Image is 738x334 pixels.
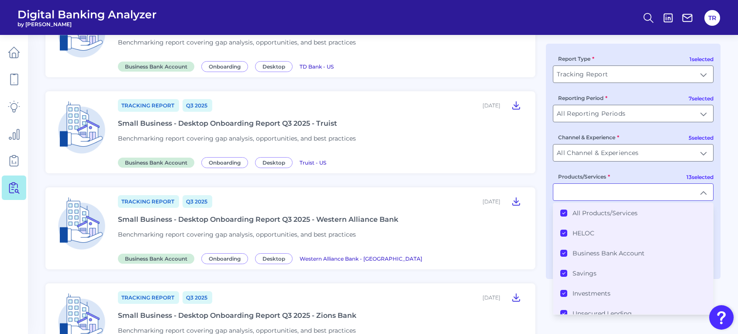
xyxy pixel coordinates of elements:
[572,229,594,237] label: HELOC
[17,21,157,28] span: by [PERSON_NAME]
[118,38,356,46] span: Benchmarking report covering gap analysis, opportunities, and best practices
[300,63,334,70] span: TD Bank - US
[558,173,610,180] label: Products/Services
[483,102,500,109] div: [DATE]
[118,62,194,72] span: Business Bank Account
[118,254,198,262] a: Business Bank Account
[118,291,179,304] a: Tracking Report
[572,310,632,317] label: Unsecured Lending
[201,61,248,72] span: Onboarding
[255,61,293,72] span: Desktop
[572,289,610,297] label: Investments
[118,215,398,224] div: Small Business - Desktop Onboarding Report Q3 2025 - Western Alliance Bank
[255,253,293,264] span: Desktop
[483,198,500,205] div: [DATE]
[300,254,422,262] a: Western Alliance Bank - [GEOGRAPHIC_DATA]
[118,254,194,264] span: Business Bank Account
[118,158,194,168] span: Business Bank Account
[183,99,212,112] a: Q3 2025
[183,291,212,304] a: Q3 2025
[558,95,607,101] label: Reporting Period
[507,98,525,112] button: Small Business - Desktop Onboarding Report Q3 2025 - Truist
[558,134,619,141] label: Channel & Experience
[118,231,356,238] span: Benchmarking report covering gap analysis, opportunities, and best practices
[201,158,252,166] a: Onboarding
[17,8,157,21] span: Digital Banking Analyzer
[118,134,356,142] span: Benchmarking report covering gap analysis, opportunities, and best practices
[255,158,296,166] a: Desktop
[118,99,179,112] a: Tracking Report
[483,294,500,301] div: [DATE]
[507,194,525,208] button: Small Business - Desktop Onboarding Report Q3 2025 - Western Alliance Bank
[558,55,594,62] label: Report Type
[709,305,734,330] button: Open Resource Center
[507,290,525,304] button: Small Business - Desktop Onboarding Report Q3 2025 - Zions Bank
[255,254,296,262] a: Desktop
[300,62,334,70] a: TD Bank - US
[201,253,248,264] span: Onboarding
[118,195,179,208] a: Tracking Report
[572,209,638,217] label: All Products/Services
[52,194,111,253] img: Business Bank Account
[183,195,212,208] a: Q3 2025
[118,62,198,70] a: Business Bank Account
[118,119,337,127] div: Small Business - Desktop Onboarding Report Q3 2025 - Truist
[118,311,356,320] div: Small Business - Desktop Onboarding Report Q3 2025 - Zions Bank
[52,98,111,157] img: Business Bank Account
[201,254,252,262] a: Onboarding
[300,255,422,262] span: Western Alliance Bank - [GEOGRAPHIC_DATA]
[572,249,645,257] label: Business Bank Account
[300,159,326,166] span: Truist - US
[704,10,720,26] button: TR
[572,269,597,277] label: Savings
[255,157,293,168] span: Desktop
[118,158,198,166] a: Business Bank Account
[201,62,252,70] a: Onboarding
[300,158,326,166] a: Truist - US
[255,62,296,70] a: Desktop
[201,157,248,168] span: Onboarding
